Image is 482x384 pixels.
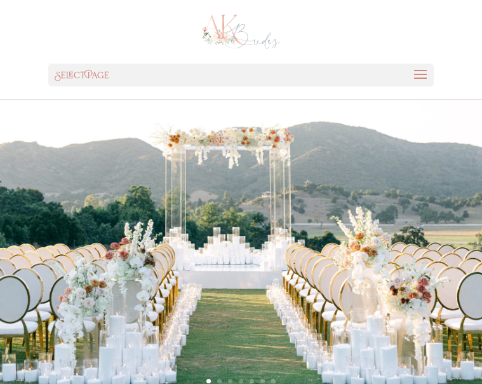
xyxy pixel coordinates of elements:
[239,379,243,383] a: 4
[260,379,265,383] a: 6
[217,379,222,383] a: 2
[250,379,254,383] a: 5
[271,379,276,383] a: 7
[206,379,211,383] a: 1
[55,71,109,80] span: Select Page
[201,13,281,51] img: Los Angeles Wedding Planner - AK Brides
[228,379,232,383] a: 3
